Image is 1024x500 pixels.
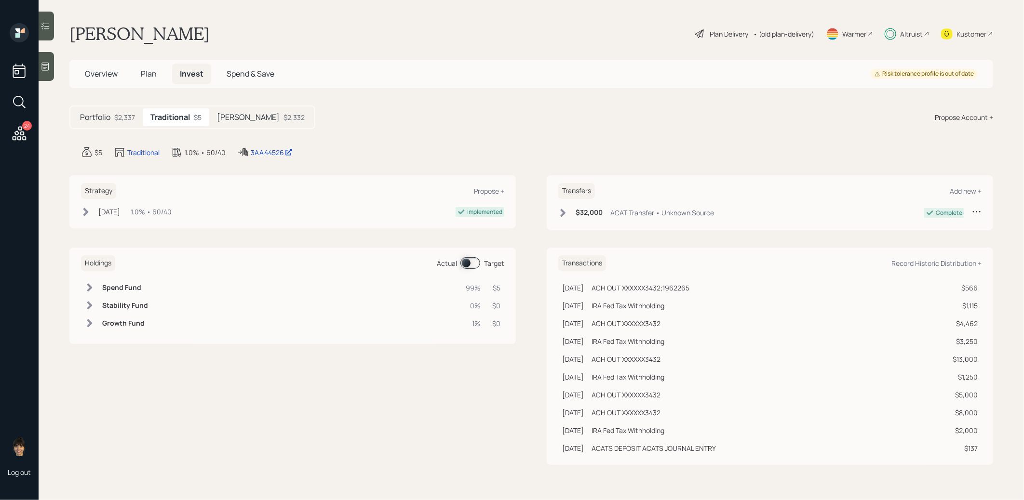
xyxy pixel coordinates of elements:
h6: $32,000 [576,209,603,217]
h5: [PERSON_NAME] [217,113,280,122]
div: ACH OUT XXXXXX3432 [592,408,660,418]
div: $566 [953,283,978,293]
span: Plan [141,68,157,79]
div: $8,000 [953,408,978,418]
h6: Growth Fund [102,319,148,328]
div: [DATE] [562,318,584,329]
h6: Transfers [558,183,595,199]
div: Propose + [474,186,504,196]
div: $0 [492,318,500,329]
h6: Stability Fund [102,302,148,310]
div: [DATE] [98,207,120,217]
h6: Spend Fund [102,284,148,292]
div: Propose Account + [935,112,993,122]
span: Overview [85,68,118,79]
div: [DATE] [562,372,584,382]
div: Add new + [950,186,982,196]
div: 3AA44526 [251,147,293,158]
div: $5 [492,283,500,293]
div: 1.0% • 60/40 [185,147,226,158]
div: • (old plan-delivery) [753,29,814,39]
div: Target [484,258,504,268]
h5: Portfolio [80,113,110,122]
div: $137 [953,443,978,453]
img: treva-nostdahl-headshot.png [10,437,29,456]
div: $13,000 [953,354,978,364]
div: [DATE] [562,390,584,400]
div: Actual [437,258,457,268]
div: [DATE] [562,408,584,418]
div: ACH OUT XXXXXX3432 [592,354,660,364]
div: Warmer [842,29,866,39]
div: Traditional [127,147,160,158]
div: Record Historic Distribution + [891,259,982,268]
h6: Strategy [81,183,116,199]
div: $5 [194,112,202,122]
div: $5 [94,147,102,158]
div: IRA Fed Tax Withholding [592,425,664,435]
div: 1.0% • 60/40 [131,207,172,217]
div: ACH OUT XXXXXX3432;1962265 [592,283,689,293]
div: IRA Fed Tax Withholding [592,372,664,382]
div: $2,000 [953,425,978,435]
div: ACATS DEPOSIT ACATS JOURNAL ENTRY [592,443,716,453]
div: [DATE] [562,301,584,311]
div: ACH OUT XXXXXX3432 [592,318,660,329]
div: Risk tolerance profile is out of date [875,70,974,78]
div: Plan Delivery [710,29,748,39]
h6: Transactions [558,255,606,271]
div: IRA Fed Tax Withholding [592,336,664,346]
div: IRA Fed Tax Withholding [592,301,664,311]
div: 99% [466,283,481,293]
div: 24 [22,121,32,131]
div: 1% [466,318,481,329]
div: [DATE] [562,443,584,453]
div: $3,250 [953,336,978,346]
h1: [PERSON_NAME] [69,23,210,44]
div: Complete [936,209,962,217]
div: [DATE] [562,354,584,364]
div: ACAT Transfer • Unknown Source [610,208,714,218]
span: Invest [180,68,203,79]
div: $0 [492,301,500,311]
div: 0% [466,301,481,311]
div: $4,462 [953,318,978,329]
div: Kustomer [957,29,986,39]
div: [DATE] [562,336,584,346]
h5: Traditional [150,113,190,122]
div: [DATE] [562,283,584,293]
div: $5,000 [953,390,978,400]
div: $1,250 [953,372,978,382]
div: ACH OUT XXXXXX3432 [592,390,660,400]
div: Log out [8,468,31,477]
span: Spend & Save [227,68,274,79]
div: Implemented [467,208,502,216]
div: $2,337 [114,112,135,122]
div: [DATE] [562,425,584,435]
div: Altruist [900,29,923,39]
div: $2,332 [283,112,305,122]
div: $1,115 [953,301,978,311]
h6: Holdings [81,255,115,271]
